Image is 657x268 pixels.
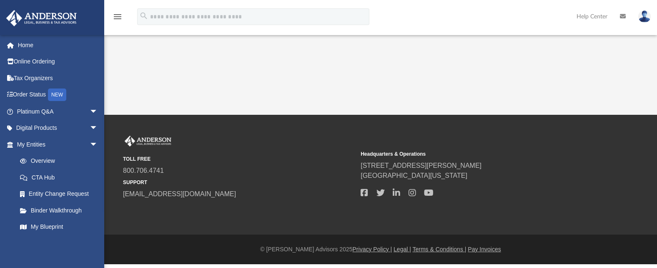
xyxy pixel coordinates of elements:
[6,120,110,137] a: Digital Productsarrow_drop_down
[90,120,106,137] span: arrow_drop_down
[12,235,110,252] a: Tax Due Dates
[361,150,592,158] small: Headquarters & Operations
[123,155,355,163] small: TOLL FREE
[4,10,79,26] img: Anderson Advisors Platinum Portal
[468,246,501,253] a: Pay Invoices
[6,136,110,153] a: My Entitiesarrow_drop_down
[113,16,123,22] a: menu
[123,179,355,186] small: SUPPORT
[638,10,651,23] img: User Pic
[48,88,66,101] div: NEW
[6,37,110,53] a: Home
[413,246,466,253] a: Terms & Conditions |
[123,167,164,174] a: 800.706.4741
[90,136,106,153] span: arrow_drop_down
[394,246,411,253] a: Legal |
[123,136,173,147] img: Anderson Advisors Platinum Portal
[123,190,236,197] a: [EMAIL_ADDRESS][DOMAIN_NAME]
[6,70,110,86] a: Tax Organizers
[12,202,110,219] a: Binder Walkthrough
[6,86,110,104] a: Order StatusNEW
[12,186,110,202] a: Entity Change Request
[6,103,110,120] a: Platinum Q&Aarrow_drop_down
[104,245,657,254] div: © [PERSON_NAME] Advisors 2025
[12,219,106,235] a: My Blueprint
[361,162,481,169] a: [STREET_ADDRESS][PERSON_NAME]
[12,153,110,169] a: Overview
[12,169,110,186] a: CTA Hub
[6,53,110,70] a: Online Ordering
[90,103,106,120] span: arrow_drop_down
[139,11,148,20] i: search
[113,12,123,22] i: menu
[361,172,467,179] a: [GEOGRAPHIC_DATA][US_STATE]
[353,246,392,253] a: Privacy Policy |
